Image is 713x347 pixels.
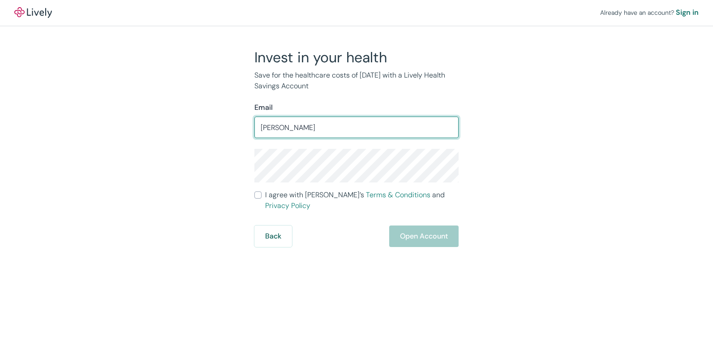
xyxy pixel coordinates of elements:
button: Back [254,226,292,247]
a: Sign in [676,7,699,18]
div: Already have an account? [600,7,699,18]
p: Save for the healthcare costs of [DATE] with a Lively Health Savings Account [254,70,459,91]
img: Lively [14,7,52,18]
h2: Invest in your health [254,48,459,66]
a: Terms & Conditions [366,190,430,200]
a: LivelyLively [14,7,52,18]
label: Email [254,102,273,113]
span: I agree with [PERSON_NAME]’s and [265,190,459,211]
a: Privacy Policy [265,201,310,210]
